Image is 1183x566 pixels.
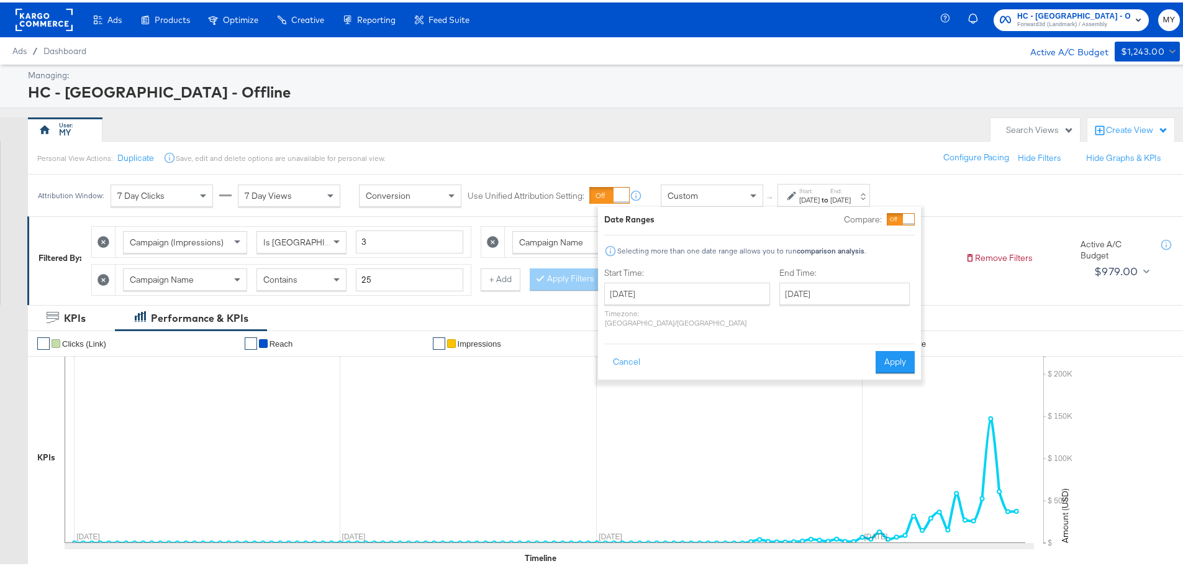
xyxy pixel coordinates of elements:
[37,449,55,461] div: KPIs
[428,12,469,22] span: Feed Suite
[799,185,820,193] label: Start:
[27,43,43,53] span: /
[28,79,1177,100] div: HC - [GEOGRAPHIC_DATA] - Offline
[357,12,396,22] span: Reporting
[245,188,292,199] span: 7 Day Views
[155,12,190,22] span: Products
[1059,486,1071,541] text: Amount (USD)
[28,67,1177,79] div: Managing:
[1121,42,1165,57] div: $1,243.00
[263,272,297,283] span: Contains
[64,309,86,323] div: KPIs
[830,185,851,193] label: End:
[151,309,248,323] div: Performance & KPIs
[1018,150,1061,162] button: Hide Filters
[604,349,649,371] button: Cancel
[1163,11,1175,25] span: MY
[935,144,1018,167] button: Configure Pacing
[1158,7,1180,29] button: MY
[844,211,882,223] label: Compare:
[965,250,1033,262] button: Remove Filters
[117,188,165,199] span: 7 Day Clicks
[468,188,584,199] label: Use Unified Attribution Setting:
[130,272,194,283] span: Campaign Name
[604,306,770,325] p: Timezone: [GEOGRAPHIC_DATA]/[GEOGRAPHIC_DATA]
[797,244,864,253] strong: comparison analysis
[366,188,410,199] span: Conversion
[481,266,520,288] button: + Add
[876,349,915,371] button: Apply
[994,7,1149,29] button: HC - [GEOGRAPHIC_DATA] - OfflineForward3d (Landmark) / Assembly
[245,335,257,347] a: ✔
[1115,39,1180,59] button: $1,243.00
[37,189,104,198] div: Attribution Window:
[1086,150,1161,162] button: Hide Graphs & KPIs
[117,150,154,162] button: Duplicate
[820,193,830,202] strong: to
[223,12,258,22] span: Optimize
[263,234,358,245] span: Is [GEOGRAPHIC_DATA]
[37,151,112,161] div: Personal View Actions:
[617,244,866,253] div: Selecting more than one date range allows you to run .
[356,266,463,289] input: Enter a search term
[1081,236,1149,259] div: Active A/C Budget
[1089,259,1153,279] button: $979.00
[12,43,27,53] span: Ads
[1006,122,1074,134] div: Search Views
[799,193,820,203] div: [DATE]
[668,188,698,199] span: Custom
[458,337,501,346] span: Impressions
[1017,7,1130,21] span: HC - [GEOGRAPHIC_DATA] - Offline
[62,337,106,346] span: Clicks (Link)
[130,234,224,245] span: Campaign (Impressions)
[39,250,82,262] div: Filtered By:
[59,124,71,136] div: MY
[519,234,583,245] span: Campaign Name
[356,228,463,251] input: Enter a number
[764,193,776,198] span: ↑
[604,265,770,276] label: Start Time:
[433,335,445,347] a: ✔
[37,335,50,347] a: ✔
[107,12,122,22] span: Ads
[176,151,385,161] div: Save, edit and delete options are unavailable for personal view.
[291,12,324,22] span: Creative
[43,43,86,53] a: Dashboard
[1017,39,1108,58] div: Active A/C Budget
[525,550,556,562] div: Timeline
[830,193,851,203] div: [DATE]
[1106,122,1168,134] div: Create View
[270,337,293,346] span: Reach
[1017,17,1130,27] span: Forward3d (Landmark) / Assembly
[604,211,655,223] div: Date Ranges
[1094,260,1138,278] div: $979.00
[779,265,915,276] label: End Time:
